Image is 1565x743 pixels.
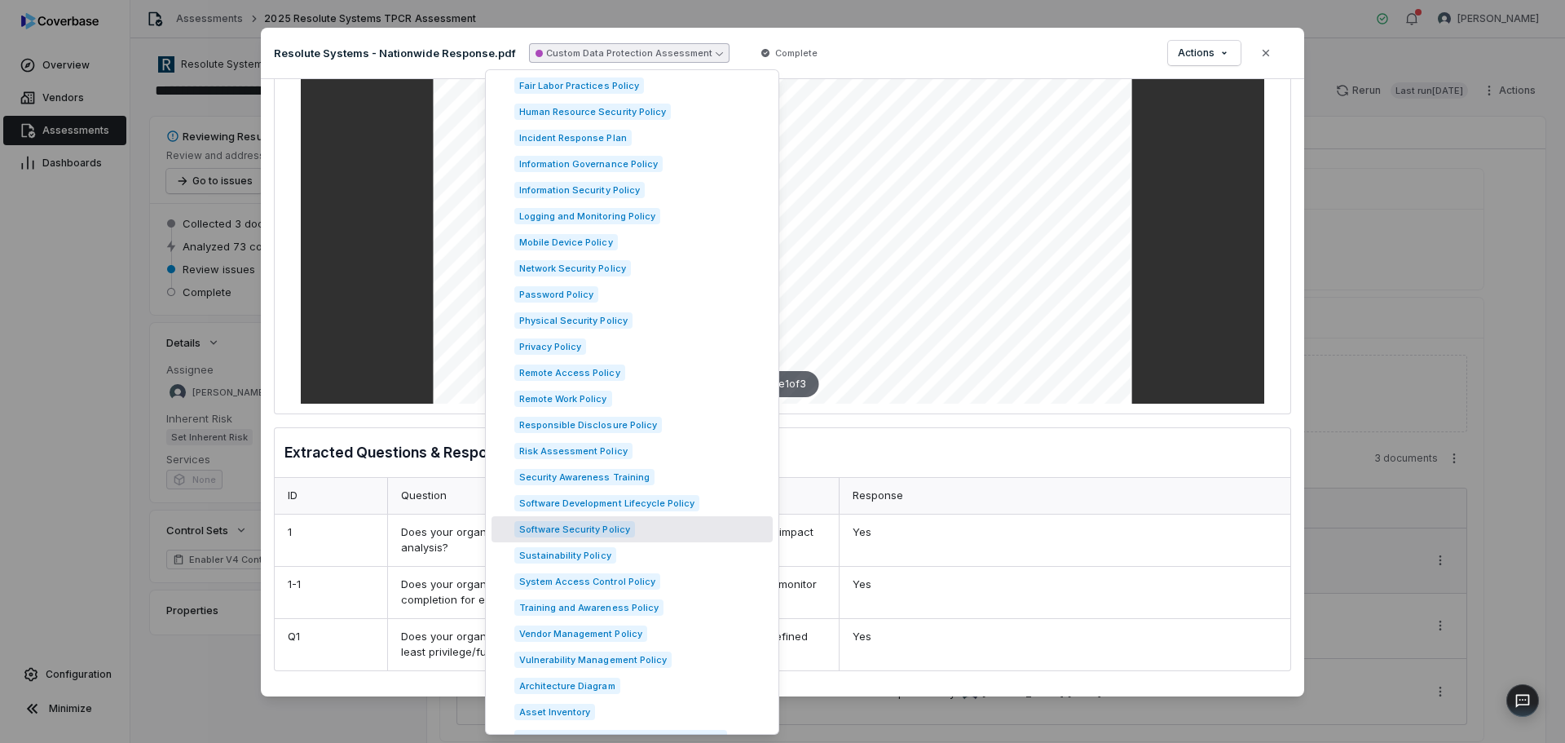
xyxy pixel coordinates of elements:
button: Actions [1168,41,1241,65]
span: Human Resource Security Policy [514,104,671,120]
span: Vendor Management Policy [514,626,647,642]
div: Does your organization a formal configuration management policy with defined least privilege/func... [387,619,839,670]
p: Resolute Systems - Nationwide Response.pdf [274,46,516,60]
span: Asset Inventory [514,704,595,720]
span: Risk Assessment Policy [514,443,633,459]
span: Vulnerability Management Policy [514,652,672,668]
div: Does your organization document and annually review a formal business impact analysis? [387,515,839,566]
span: Complete [775,46,818,60]
div: Page 1 of 3 [747,371,819,397]
span: Physical Security Policy [514,312,633,329]
div: Q1 [275,619,387,670]
span: Architecture Diagram [514,678,620,694]
span: Software Security Policy [514,521,635,537]
span: Fair Labor Practices Policy [514,77,644,94]
span: Privacy Policy [514,338,586,355]
div: Yes [839,619,1290,670]
span: Responsible Disclosure Policy [514,417,662,433]
span: Logging and Monitoring Policy [514,208,660,224]
span: Information Security Policy [514,182,645,198]
span: Mobile Device Policy [514,234,618,250]
div: Does your organization mandate annual security awareness training and monitor completion for empl... [387,567,839,618]
h3: Extracted Questions & Responses [284,441,521,464]
div: Yes [839,567,1290,618]
span: Actions [1178,46,1215,60]
div: Yes [839,515,1290,566]
div: Response [839,478,1290,514]
button: Custom Data Protection Assessment [529,43,730,63]
div: 1 [275,515,387,566]
span: Security Awareness Training [514,469,655,485]
span: Network Security Policy [514,260,631,276]
span: System Access Control Policy [514,573,660,590]
span: Remote Work Policy [514,391,612,407]
span: Information Governance Policy [514,156,663,172]
div: 1-1 [275,567,387,618]
div: ID [275,478,387,514]
span: Training and Awareness Policy [514,599,663,616]
div: Question [387,478,839,514]
span: Password Policy [514,286,598,303]
span: Incident Response Plan [514,130,632,146]
span: Sustainability Policy [514,547,616,564]
span: Remote Access Policy [514,365,625,381]
span: Software Development Lifecycle Policy [514,495,699,511]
